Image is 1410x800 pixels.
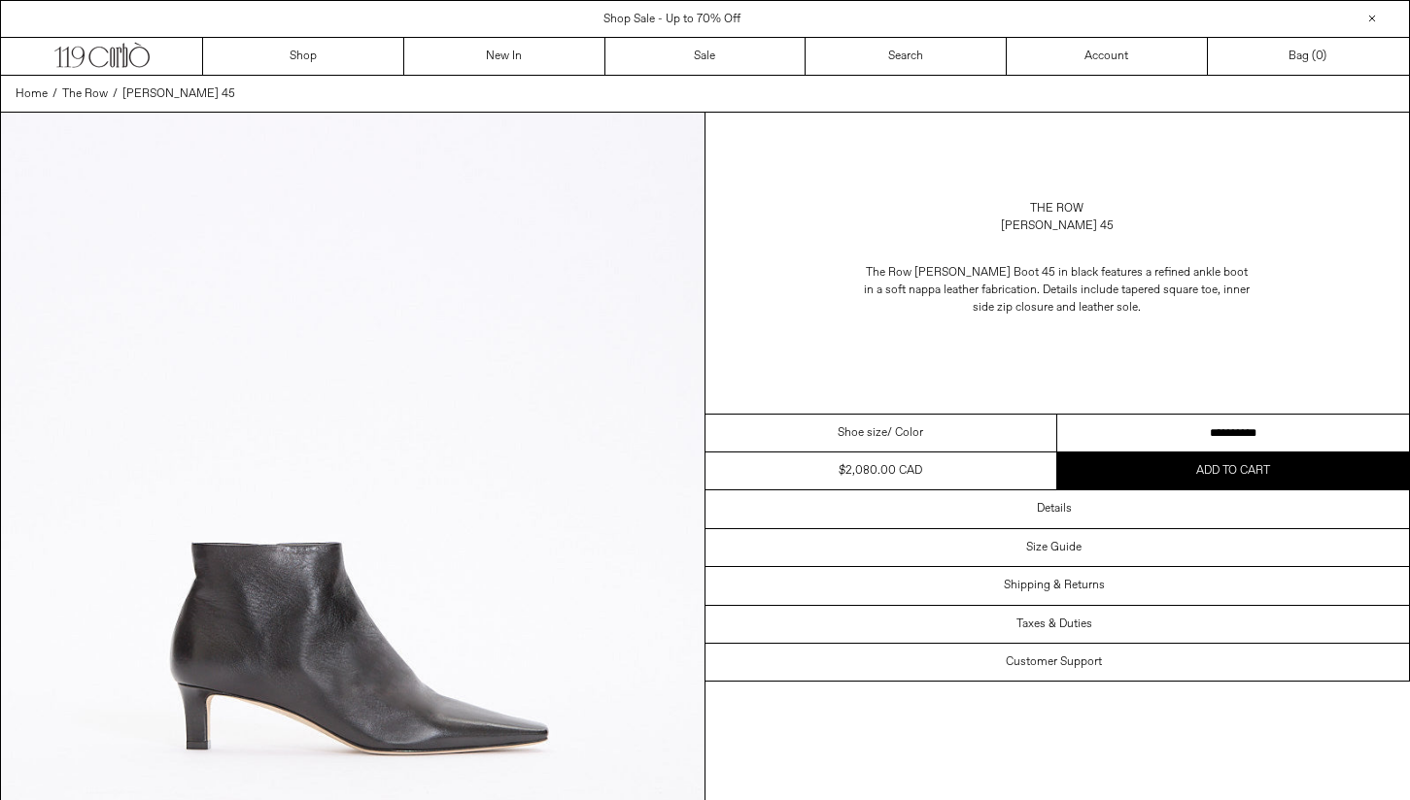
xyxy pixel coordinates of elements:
[1030,200,1083,217] a: The Row
[1316,48,1326,65] span: )
[838,424,887,442] span: Shoe size
[887,424,923,442] span: / Color
[1004,579,1105,592] h3: Shipping & Returns
[1007,38,1208,75] a: Account
[62,85,108,103] a: The Row
[1037,502,1072,516] h3: Details
[1016,617,1092,631] h3: Taxes & Duties
[52,85,57,103] span: /
[605,38,807,75] a: Sale
[1026,541,1082,554] h3: Size Guide
[62,86,108,102] span: The Row
[603,12,740,27] a: Shop Sale - Up to 70% Off
[203,38,404,75] a: Shop
[16,86,48,102] span: Home
[122,86,235,102] span: [PERSON_NAME] 45
[1316,49,1323,64] span: 0
[1057,452,1409,489] button: Add to cart
[1208,38,1409,75] a: Bag ()
[1196,463,1270,479] span: Add to cart
[1001,217,1114,235] div: [PERSON_NAME] 45
[839,462,922,480] div: $2,080.00 CAD
[113,85,118,103] span: /
[863,254,1252,326] p: The Row [PERSON_NAME] Boot 45 in black features a refined ankle boot in a soft nappa leather fabr...
[404,38,605,75] a: New In
[806,38,1007,75] a: Search
[122,85,235,103] a: [PERSON_NAME] 45
[16,85,48,103] a: Home
[1006,655,1102,669] h3: Customer Support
